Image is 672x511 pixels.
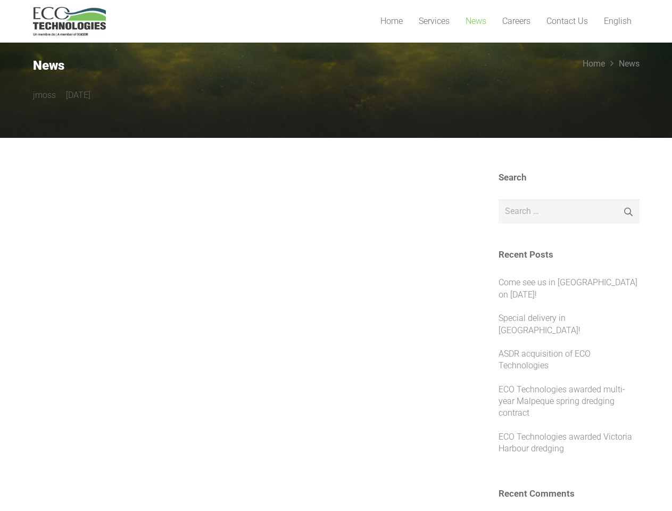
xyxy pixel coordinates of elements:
h3: Recent Comments [499,488,640,499]
h3: Search [499,172,640,183]
a: Special delivery in [GEOGRAPHIC_DATA]! [499,313,580,335]
a: Come see us in [GEOGRAPHIC_DATA] on [DATE]! [499,277,637,299]
time: 8 December 2021 at 01:18:22 America/Moncton [66,87,90,104]
a: ECO Technologies awarded multi-year Malpeque spring dredging contract [499,384,625,418]
span: Services [419,16,450,26]
a: Home [583,59,605,69]
span: English [604,16,632,26]
a: ASDR acquisition of ECO Technologies [499,349,591,370]
span: Contact Us [546,16,588,26]
span: Careers [502,16,530,26]
a: jmoss [33,87,56,104]
h2: News [33,58,420,74]
h3: Recent Posts [499,249,640,260]
a: ECO Technologies awarded Victoria Harbour dredging [499,432,632,454]
a: News [619,59,640,69]
span: Home [380,16,403,26]
a: logo_EcoTech_ASDR_RGB [33,7,106,36]
span: News [466,16,486,26]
